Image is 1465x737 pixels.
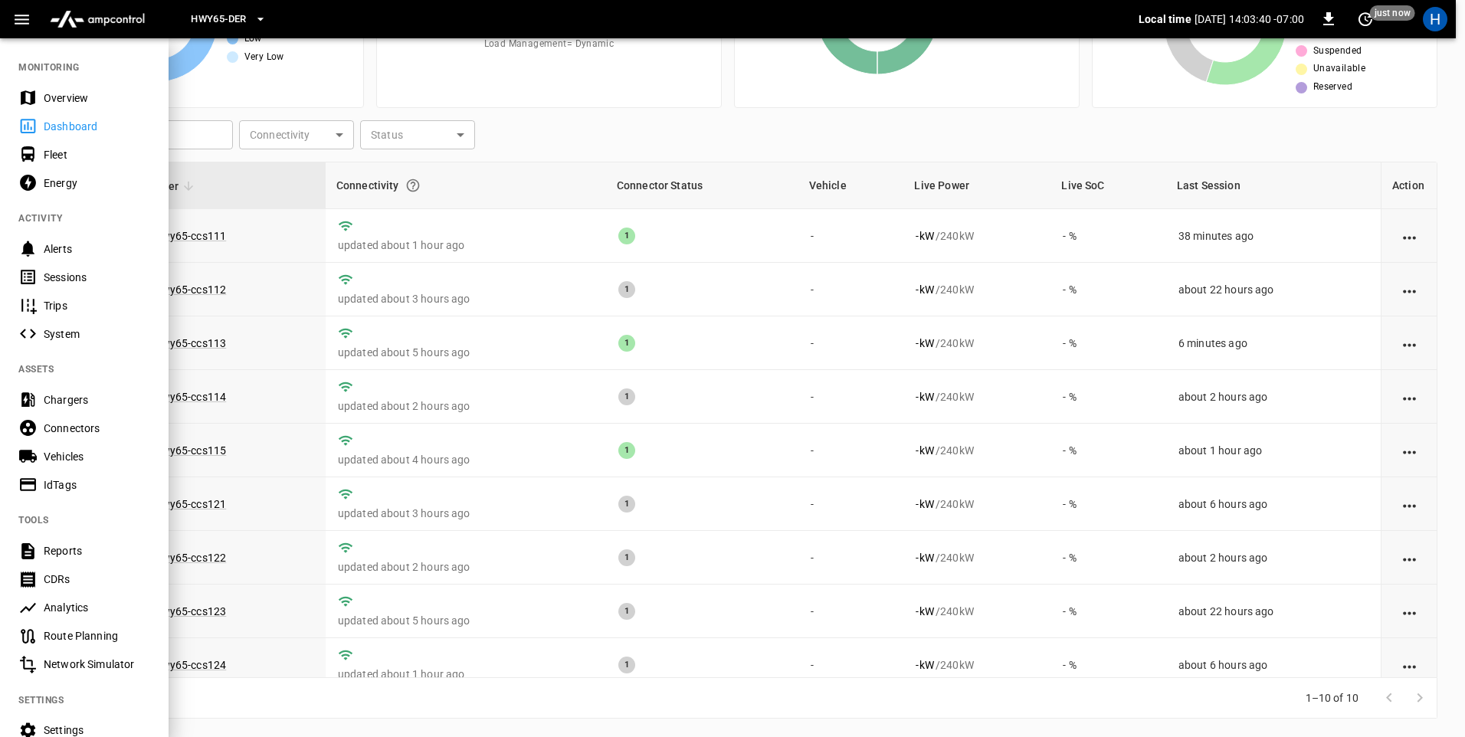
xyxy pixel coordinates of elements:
div: Chargers [44,392,150,408]
div: IdTags [44,477,150,493]
div: Analytics [44,600,150,615]
div: profile-icon [1423,7,1447,31]
div: Overview [44,90,150,106]
div: Vehicles [44,449,150,464]
div: Reports [44,543,150,558]
div: Energy [44,175,150,191]
div: Network Simulator [44,657,150,672]
div: Fleet [44,147,150,162]
img: ampcontrol.io logo [44,5,151,34]
div: System [44,326,150,342]
div: Trips [44,298,150,313]
button: set refresh interval [1353,7,1378,31]
span: HWY65-DER [191,11,246,28]
div: Route Planning [44,628,150,644]
div: Alerts [44,241,150,257]
div: Sessions [44,270,150,285]
div: Connectors [44,421,150,436]
span: just now [1370,5,1415,21]
div: Dashboard [44,119,150,134]
div: CDRs [44,572,150,587]
p: [DATE] 14:03:40 -07:00 [1195,11,1304,27]
p: Local time [1139,11,1191,27]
